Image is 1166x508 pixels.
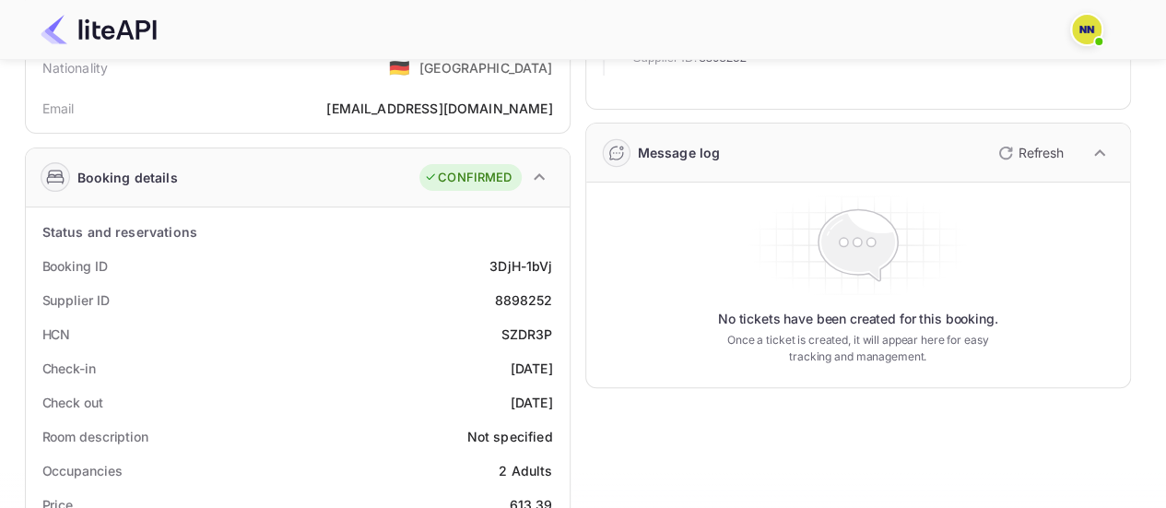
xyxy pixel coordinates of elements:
[77,168,178,187] div: Booking details
[1019,143,1064,162] p: Refresh
[42,58,109,77] div: Nationality
[987,138,1071,168] button: Refresh
[424,169,512,187] div: CONFIRMED
[326,99,552,118] div: [EMAIL_ADDRESS][DOMAIN_NAME]
[511,393,553,412] div: [DATE]
[499,461,552,480] div: 2 Adults
[42,359,96,378] div: Check-in
[389,51,410,84] span: United States
[42,222,197,242] div: Status and reservations
[42,290,110,310] div: Supplier ID
[42,461,123,480] div: Occupancies
[718,310,998,328] p: No tickets have been created for this booking.
[511,359,553,378] div: [DATE]
[42,427,148,446] div: Room description
[467,427,553,446] div: Not specified
[494,290,552,310] div: 8898252
[1072,15,1101,44] img: N/A N/A
[41,15,157,44] img: LiteAPI Logo
[501,325,553,344] div: SZDR3P
[638,143,721,162] div: Message log
[42,393,103,412] div: Check out
[42,325,71,344] div: HCN
[419,58,553,77] div: [GEOGRAPHIC_DATA]
[713,332,1004,365] p: Once a ticket is created, it will appear here for easy tracking and management.
[489,256,552,276] div: 3DjH-1bVj
[42,256,108,276] div: Booking ID
[42,99,75,118] div: Email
